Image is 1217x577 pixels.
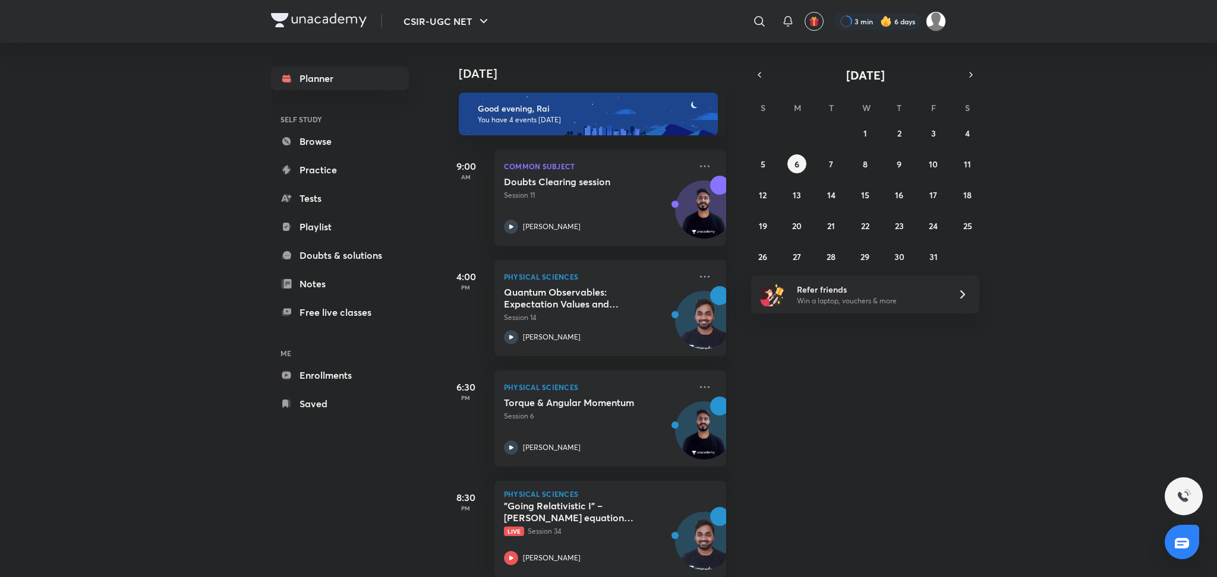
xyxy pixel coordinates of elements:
abbr: October 7, 2025 [829,158,833,170]
a: Doubts & solutions [271,243,409,267]
h5: "Going Relativistic I" – Klein-Gordon equation and its problems [504,500,652,524]
abbr: Tuesday [829,102,834,113]
button: October 10, 2025 [924,154,943,173]
abbr: Wednesday [862,102,871,113]
h5: 4:00 [442,270,490,284]
abbr: Sunday [761,102,765,113]
abbr: Thursday [897,102,901,113]
img: Avatar [676,297,733,354]
abbr: October 19, 2025 [759,220,767,232]
button: October 4, 2025 [958,123,977,142]
p: You have 4 events [DATE] [478,115,707,125]
abbr: October 15, 2025 [861,189,869,201]
abbr: October 27, 2025 [793,251,801,262]
img: Rai Haldar [926,11,946,31]
a: Tests [271,186,409,210]
p: Physical Sciences [504,380,691,394]
abbr: October 5, 2025 [761,158,765,170]
abbr: October 29, 2025 [860,251,869,262]
a: Practice [271,158,409,182]
abbr: October 9, 2025 [897,158,901,170]
abbr: October 21, 2025 [827,220,835,232]
button: October 2, 2025 [890,123,909,142]
abbr: October 11, 2025 [964,158,971,170]
h5: Torque & Angular Momentum [504,397,652,408]
img: avatar [809,16,819,27]
abbr: October 30, 2025 [894,251,904,262]
button: October 7, 2025 [822,154,841,173]
h6: Good evening, Rai [478,103,707,114]
p: [PERSON_NAME] [523,221,581,232]
a: Planner [271,66,409,90]
button: October 8, 2025 [856,154,875,173]
button: CSIR-UGC NET [396,9,498,33]
p: Physical Sciences [504,270,691,284]
button: October 31, 2025 [924,247,943,266]
button: October 20, 2025 [787,216,806,235]
abbr: October 18, 2025 [963,189,972,201]
abbr: October 6, 2025 [794,158,799,170]
button: October 22, 2025 [856,216,875,235]
a: Saved [271,392,409,416]
h5: Doubts Clearing session [504,176,652,188]
button: October 6, 2025 [787,154,806,173]
a: Free live classes [271,300,409,324]
button: October 25, 2025 [958,216,977,235]
abbr: October 17, 2025 [929,189,937,201]
button: October 19, 2025 [753,216,773,235]
img: Avatar [676,187,733,244]
img: evening [459,93,718,135]
abbr: October 12, 2025 [759,189,767,201]
h6: SELF STUDY [271,109,409,129]
button: October 23, 2025 [890,216,909,235]
a: Enrollments [271,363,409,387]
button: October 16, 2025 [890,185,909,204]
abbr: October 8, 2025 [863,158,868,170]
a: Company Logo [271,13,367,30]
button: October 14, 2025 [822,185,841,204]
button: October 9, 2025 [890,154,909,173]
abbr: October 24, 2025 [929,220,938,232]
p: PM [442,505,490,512]
p: Session 34 [504,526,691,537]
img: ttu [1177,489,1191,503]
button: October 28, 2025 [822,247,841,266]
button: October 17, 2025 [924,185,943,204]
button: October 27, 2025 [787,247,806,266]
abbr: October 13, 2025 [793,189,801,201]
abbr: October 25, 2025 [963,220,972,232]
img: referral [761,283,784,306]
abbr: October 10, 2025 [929,158,938,170]
button: [DATE] [768,66,963,83]
p: Session 6 [504,411,691,421]
img: Company Logo [271,13,367,27]
p: PM [442,284,490,291]
a: Notes [271,272,409,296]
button: October 30, 2025 [890,247,909,266]
p: Session 14 [504,312,691,323]
p: [PERSON_NAME] [523,442,581,453]
h4: [DATE] [459,66,738,81]
abbr: October 22, 2025 [861,220,869,232]
abbr: October 20, 2025 [792,220,802,232]
abbr: October 14, 2025 [827,189,835,201]
p: Common Subject [504,159,691,173]
button: October 1, 2025 [856,123,875,142]
abbr: October 4, 2025 [965,128,970,139]
abbr: October 3, 2025 [931,128,936,139]
abbr: October 23, 2025 [895,220,904,232]
abbr: Friday [931,102,936,113]
button: October 11, 2025 [958,154,977,173]
h6: ME [271,343,409,363]
abbr: October 26, 2025 [758,251,767,262]
button: October 3, 2025 [924,123,943,142]
abbr: Monday [794,102,801,113]
h6: Refer friends [797,283,943,296]
p: [PERSON_NAME] [523,332,581,343]
img: Avatar [676,518,733,575]
button: October 21, 2025 [822,216,841,235]
button: October 18, 2025 [958,185,977,204]
abbr: October 2, 2025 [897,128,901,139]
h5: 8:30 [442,490,490,505]
button: October 29, 2025 [856,247,875,266]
